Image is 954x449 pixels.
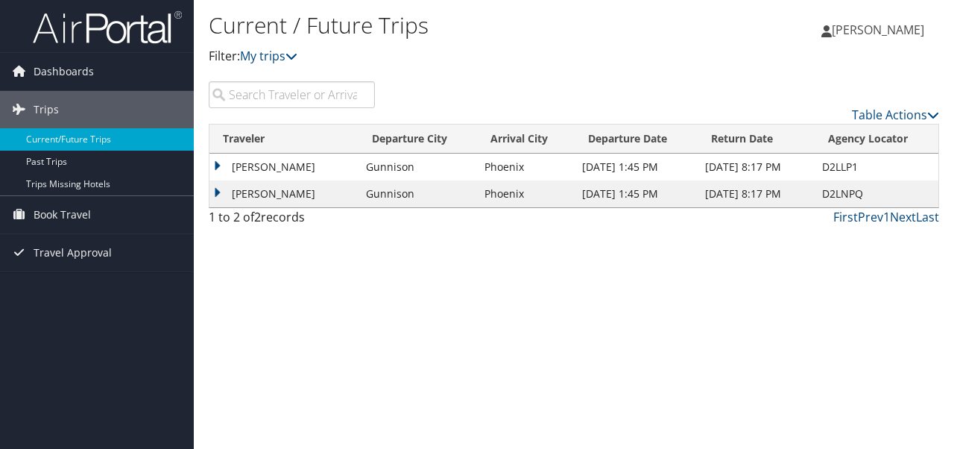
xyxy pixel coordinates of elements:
[477,180,575,207] td: Phoenix
[698,154,815,180] td: [DATE] 8:17 PM
[575,125,698,154] th: Departure Date: activate to sort column descending
[477,125,575,154] th: Arrival City: activate to sort column ascending
[477,154,575,180] td: Phoenix
[34,91,59,128] span: Trips
[209,180,358,207] td: [PERSON_NAME]
[815,180,938,207] td: D2LNPQ
[240,48,297,64] a: My trips
[358,154,477,180] td: Gunnison
[858,209,883,225] a: Prev
[698,125,815,154] th: Return Date: activate to sort column ascending
[34,234,112,271] span: Travel Approval
[575,180,698,207] td: [DATE] 1:45 PM
[209,154,358,180] td: [PERSON_NAME]
[575,154,698,180] td: [DATE] 1:45 PM
[34,53,94,90] span: Dashboards
[209,47,695,66] p: Filter:
[33,10,182,45] img: airportal-logo.png
[852,107,939,123] a: Table Actions
[832,22,924,38] span: [PERSON_NAME]
[815,125,938,154] th: Agency Locator: activate to sort column ascending
[821,7,939,52] a: [PERSON_NAME]
[254,209,261,225] span: 2
[358,180,477,207] td: Gunnison
[209,10,695,41] h1: Current / Future Trips
[916,209,939,225] a: Last
[815,154,938,180] td: D2LLP1
[358,125,477,154] th: Departure City: activate to sort column ascending
[833,209,858,225] a: First
[698,180,815,207] td: [DATE] 8:17 PM
[209,81,375,108] input: Search Traveler or Arrival City
[209,125,358,154] th: Traveler: activate to sort column ascending
[34,196,91,233] span: Book Travel
[890,209,916,225] a: Next
[883,209,890,225] a: 1
[209,208,375,233] div: 1 to 2 of records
